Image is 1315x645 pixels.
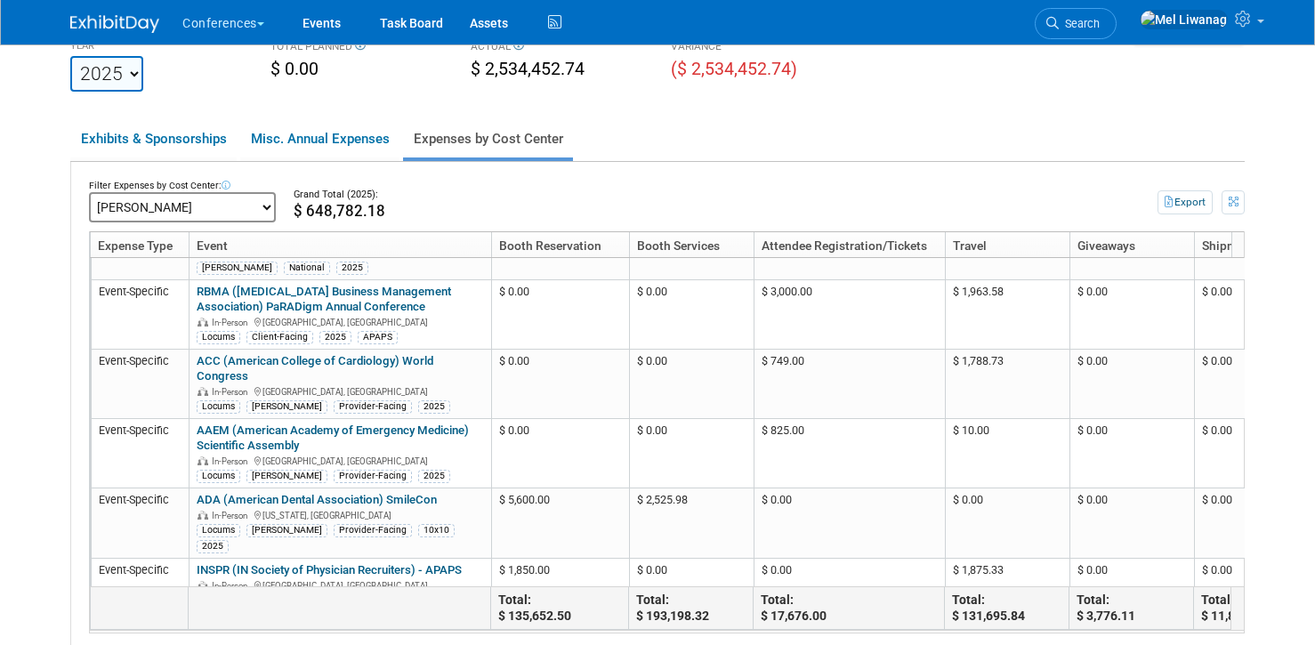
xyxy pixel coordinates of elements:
td: $ 1,788.73 [945,350,1069,419]
div: [GEOGRAPHIC_DATA], [GEOGRAPHIC_DATA] [197,578,485,592]
td: Event-Specific [91,350,189,419]
th: Travel [945,232,1069,258]
div: TOTAL PLANNED [270,39,444,57]
td: Total: $ 193,198.32 [628,587,753,630]
div: 2025 [418,400,450,414]
div: [PERSON_NAME] [246,400,327,414]
th: Giveaways [1069,232,1194,258]
img: In-Person Event [198,318,208,327]
div: Filter Expenses by Cost Center: [89,179,276,192]
div: National [284,262,330,275]
td: Total: $ 17,676.00 [753,587,944,630]
div: Provider-Facing [334,470,412,483]
span: In-Person [212,318,253,327]
span: ($ 2,534,452.74) [671,59,797,79]
td: $ 3,000.00 [754,280,945,350]
td: $ 0.00 [629,280,754,350]
img: In-Person Event [198,387,208,396]
img: In-Person Event [198,511,208,520]
td: $ 0.00 [1069,419,1194,488]
div: [GEOGRAPHIC_DATA], [GEOGRAPHIC_DATA] [197,454,485,467]
th: Attendee Registration/Tickets [754,232,945,258]
div: YEAR [70,39,244,56]
td: $ 0.00 [1069,280,1194,350]
div: Locums [197,524,240,537]
div: [GEOGRAPHIC_DATA], [GEOGRAPHIC_DATA] [197,384,485,398]
a: ADA (American Dental Association) SmileCon [197,493,437,506]
button: Export [1158,190,1213,214]
div: [PERSON_NAME] [246,524,327,537]
td: $ 0.00 [629,419,754,488]
a: ACC (American College of Cardiology) World Congress [197,354,433,383]
div: 2025 [319,331,351,344]
td: $ 0.00 [1069,559,1194,629]
div: APAPS [358,331,398,344]
img: ExhibitDay [70,15,159,33]
th: Booth Services [629,232,754,258]
div: Client-Facing [246,331,313,344]
td: Event-Specific [91,559,189,629]
td: Total: $ 3,776.11 [1069,587,1193,630]
td: Event-Specific [91,419,189,488]
img: Mel Liwanag [1140,10,1228,29]
span: $ 2,534,452.74 [471,59,585,79]
td: $ 0.00 [945,488,1069,559]
td: $ 1,850.00 [491,559,629,629]
div: [US_STATE], [GEOGRAPHIC_DATA] [197,508,485,521]
div: Provider-Facing [334,524,412,537]
span: In-Person [212,456,253,466]
a: INSPR (IN Society of Physician Recruiters) - APAPS [197,563,462,576]
span: In-Person [212,581,253,591]
a: RBMA ([MEDICAL_DATA] Business Management Association) PaRADigm Annual Conference [197,285,451,313]
a: Expenses by Cost Center [403,120,573,157]
td: $ 0.00 [1069,488,1194,559]
td: $ 749.00 [754,350,945,419]
a: Search [1035,8,1117,39]
div: Provider-Facing [334,400,412,414]
a: AAEM (American Academy of Emergency Medicine) Scientific Assembly [197,423,469,452]
div: 2025 [336,262,368,275]
span: $ 0.00 [270,59,319,79]
div: [PERSON_NAME] [246,470,327,483]
td: Event-Specific [91,488,189,559]
div: ACTUAL [471,39,644,57]
img: In-Person Event [198,581,208,590]
th: Event [189,232,491,258]
span: In-Person [212,511,253,520]
td: $ 2,525.98 [629,488,754,559]
img: In-Person Event [198,456,208,465]
th: Expense Type [91,232,189,258]
a: Misc. Annual Expenses [240,120,399,157]
td: $ 0.00 [754,488,945,559]
div: 2025 [197,540,229,553]
td: $ 825.00 [754,419,945,488]
td: Event-Specific [91,280,189,350]
div: Locums [197,331,240,344]
div: Locums [197,400,240,414]
a: Exhibits & Sponsorships [70,120,237,157]
td: Total: $ 131,695.84 [944,587,1069,630]
div: 2025 [418,470,450,483]
td: $ 1,875.33 [945,559,1069,629]
span: Search [1059,17,1100,30]
td: $ 0.00 [1069,350,1194,419]
th: Booth Reservation [491,232,629,258]
td: $ 0.00 [754,559,945,629]
div: 10x10 [418,524,455,537]
span: In-Person [212,248,253,258]
td: $ 1,963.58 [945,280,1069,350]
td: Total: $ 135,652.50 [490,587,628,630]
div: VARIANCE [671,39,844,57]
span: In-Person [212,387,253,397]
td: $ 0.00 [491,280,629,350]
td: $ 0.00 [491,350,629,419]
div: Grand Total (2025): [294,188,1083,202]
td: $ 0.00 [629,559,754,629]
div: [GEOGRAPHIC_DATA], [GEOGRAPHIC_DATA] [197,315,485,328]
div: [PERSON_NAME] [197,262,278,275]
td: $ 0.00 [491,419,629,488]
div: Locums [197,470,240,483]
td: $ 10.00 [945,419,1069,488]
td: $ 5,600.00 [491,488,629,559]
div: $ 648,782.18 [294,202,1083,221]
